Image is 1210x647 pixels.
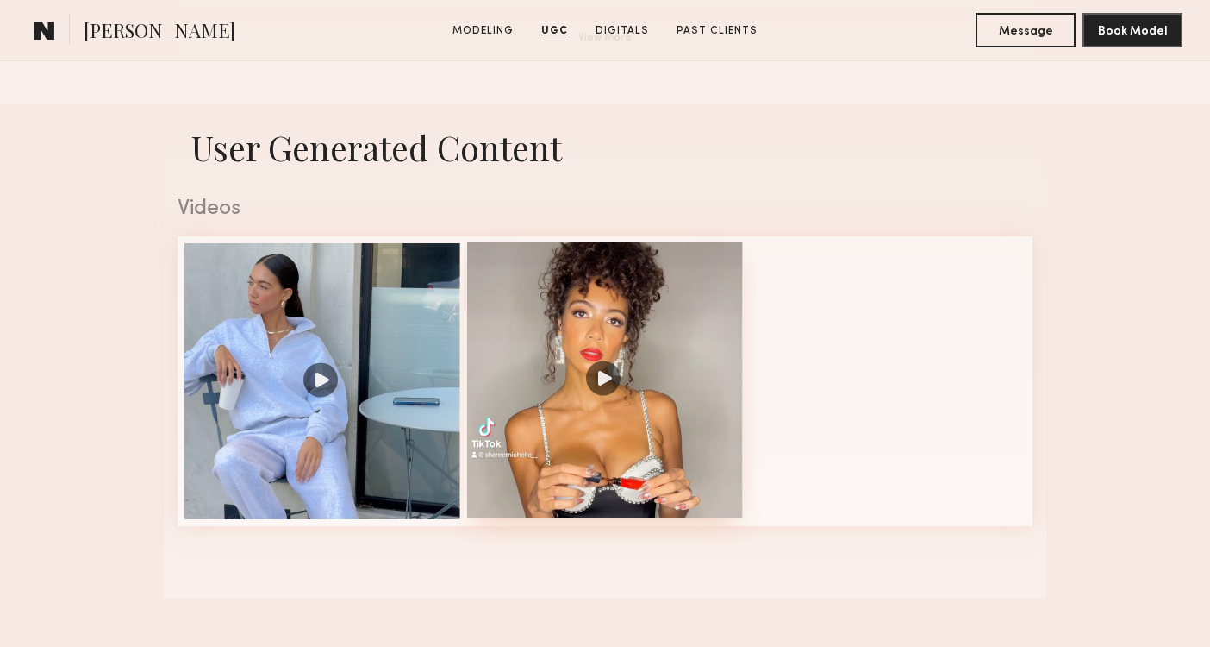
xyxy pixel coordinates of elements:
a: UGC [534,23,575,39]
a: Digitals [589,23,656,39]
a: Book Model [1082,22,1182,37]
button: Book Model [1082,13,1182,47]
button: Message [976,13,1076,47]
div: Videos [178,198,1032,220]
h1: User Generated Content [164,124,1046,170]
a: Past Clients [670,23,764,39]
span: [PERSON_NAME] [84,17,235,47]
a: Modeling [446,23,521,39]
